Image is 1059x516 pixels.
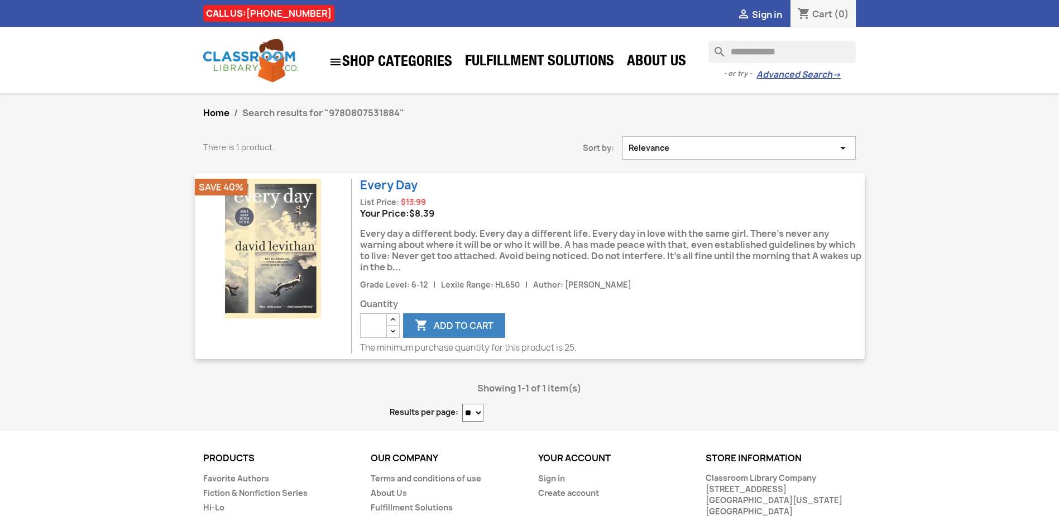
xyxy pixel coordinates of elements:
[371,473,481,484] a: Terms and conditions of use
[533,280,631,290] span: Author: [PERSON_NAME]
[409,207,434,219] span: Price
[521,280,531,290] span: |
[360,197,399,207] span: List Price:
[459,51,620,74] a: Fulfillment Solutions
[621,51,692,74] a: About Us
[203,473,269,484] a: Favorite Authors
[360,208,865,219] div: Your Price:
[752,8,782,21] span: Sign in
[429,280,439,290] span: |
[242,107,404,119] span: Search results for "9780807531884"
[723,68,756,79] span: - or try -
[538,452,611,464] a: Your account
[360,219,865,279] div: Every day a different body. Every day a different life. Every day in love with the same girl. The...
[482,142,622,154] span: Sort by:
[360,177,418,193] a: Every Day
[360,342,865,353] p: The minimum purchase quantity for this product is 25.
[708,41,856,63] input: Search
[832,69,841,80] span: →
[195,179,247,195] li: Save 40%
[538,488,599,498] a: Create account
[360,280,428,290] span: Grade Level: 6-12
[329,55,342,69] i: 
[538,473,565,484] a: Sign in
[360,299,865,310] span: Quantity
[203,39,298,82] img: Classroom Library Company
[706,453,856,464] p: Store information
[415,319,428,333] i: 
[203,488,308,498] a: Fiction & Nonfiction Series
[203,142,466,153] p: There is 1 product.
[203,377,856,399] div: Showing 1-1 of 1 item(s)
[622,136,856,160] button: Sort by selection
[203,179,343,318] img: Every Day
[323,50,458,74] a: SHOP CATEGORIES
[203,107,229,119] a: Home
[708,41,722,54] i: search
[812,8,832,20] span: Cart
[371,502,453,513] a: Fulfillment Solutions
[203,502,224,513] a: Hi-Lo
[360,313,387,338] input: Quantity
[203,453,354,464] p: Products
[390,407,458,418] label: Results per page:
[834,8,849,20] span: (0)
[403,313,505,338] button: Add to cart
[203,5,334,22] div: CALL US:
[401,197,426,208] span: Regular price
[756,69,841,80] a: Advanced Search→
[836,142,850,154] i: 
[737,8,750,22] i: 
[737,8,782,21] a:  Sign in
[797,8,811,21] i: shopping_cart
[441,280,520,290] span: Lexile Range: HL650
[371,453,521,464] p: Our company
[371,488,407,498] a: About Us
[246,7,332,20] a: [PHONE_NUMBER]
